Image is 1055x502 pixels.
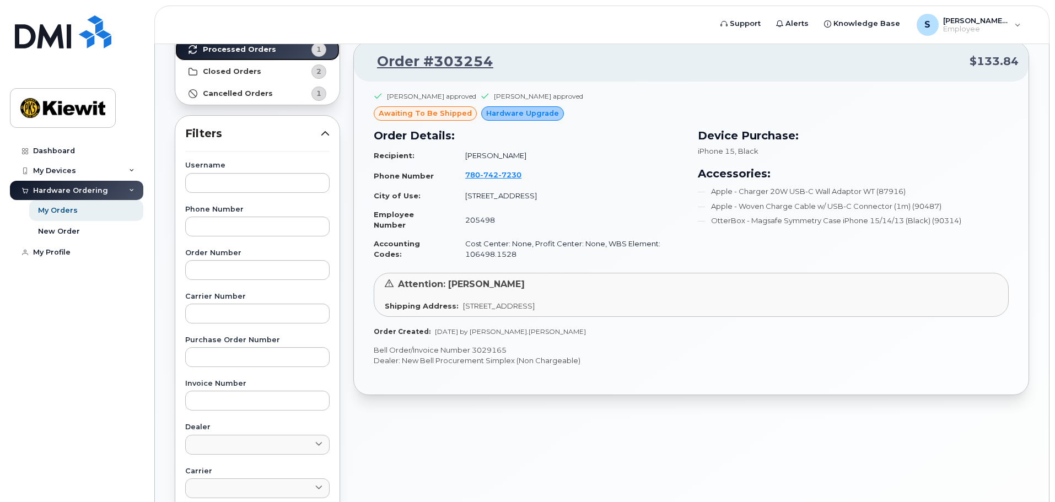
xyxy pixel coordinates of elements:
a: Processed Orders1 [175,39,340,61]
span: 1 [316,44,321,55]
span: 1 [316,88,321,99]
span: [STREET_ADDRESS] [463,301,535,310]
span: Attention: [PERSON_NAME] [398,279,525,289]
a: Support [713,13,768,35]
h3: Device Purchase: [698,127,1009,144]
iframe: Messenger Launcher [1007,454,1047,494]
li: Apple - Woven Charge Cable w/ USB-C Connector (1m) (90487) [698,201,1009,212]
span: iPhone 15 [698,147,735,155]
div: [PERSON_NAME] approved [387,91,476,101]
span: 7230 [498,170,521,179]
a: Alerts [768,13,816,35]
label: Purchase Order Number [185,337,330,344]
label: Phone Number [185,206,330,213]
span: [DATE] by [PERSON_NAME].[PERSON_NAME] [435,327,586,336]
span: 742 [480,170,498,179]
span: $133.84 [970,53,1019,69]
label: Invoice Number [185,380,330,387]
a: Order #303254 [364,52,493,72]
label: Username [185,162,330,169]
a: 7807427230 [465,170,535,179]
strong: Shipping Address: [385,301,459,310]
h3: Accessories: [698,165,1009,182]
label: Order Number [185,250,330,257]
span: Filters [185,126,321,142]
label: Carrier Number [185,293,330,300]
strong: City of Use: [374,191,421,200]
a: Closed Orders2 [175,61,340,83]
td: 205498 [455,205,685,234]
span: Hardware Upgrade [486,108,559,118]
strong: Order Created: [374,327,430,336]
strong: Recipient: [374,151,415,160]
strong: Cancelled Orders [203,89,273,98]
strong: Accounting Codes: [374,239,420,258]
a: Knowledge Base [816,13,908,35]
span: S [924,18,930,31]
label: Dealer [185,424,330,431]
div: scott.gregory [909,14,1029,36]
p: Bell Order/Invoice Number 3029165 [374,345,1009,355]
strong: Phone Number [374,171,434,180]
span: , Black [735,147,758,155]
td: Cost Center: None, Profit Center: None, WBS Element: 106498.1528 [455,234,685,263]
td: [PERSON_NAME] [455,146,685,165]
li: Apple - Charger 20W USB-C Wall Adaptor WT (87916) [698,186,1009,197]
h3: Order Details: [374,127,685,144]
div: [PERSON_NAME] approved [494,91,583,101]
span: Knowledge Base [833,18,900,29]
p: Dealer: New Bell Procurement Simplex (Non Chargeable) [374,355,1009,366]
li: OtterBox - Magsafe Symmetry Case iPhone 15/14/13 (Black) (90314) [698,215,1009,226]
strong: Closed Orders [203,67,261,76]
span: awaiting to be shipped [379,108,472,118]
strong: Employee Number [374,210,414,229]
span: 2 [316,66,321,77]
span: [PERSON_NAME].[PERSON_NAME] [943,16,1009,25]
span: Alerts [785,18,809,29]
span: Support [730,18,761,29]
a: Cancelled Orders1 [175,83,340,105]
td: [STREET_ADDRESS] [455,186,685,206]
span: 780 [465,170,521,179]
span: Employee [943,25,1009,34]
strong: Processed Orders [203,45,276,54]
label: Carrier [185,468,330,475]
